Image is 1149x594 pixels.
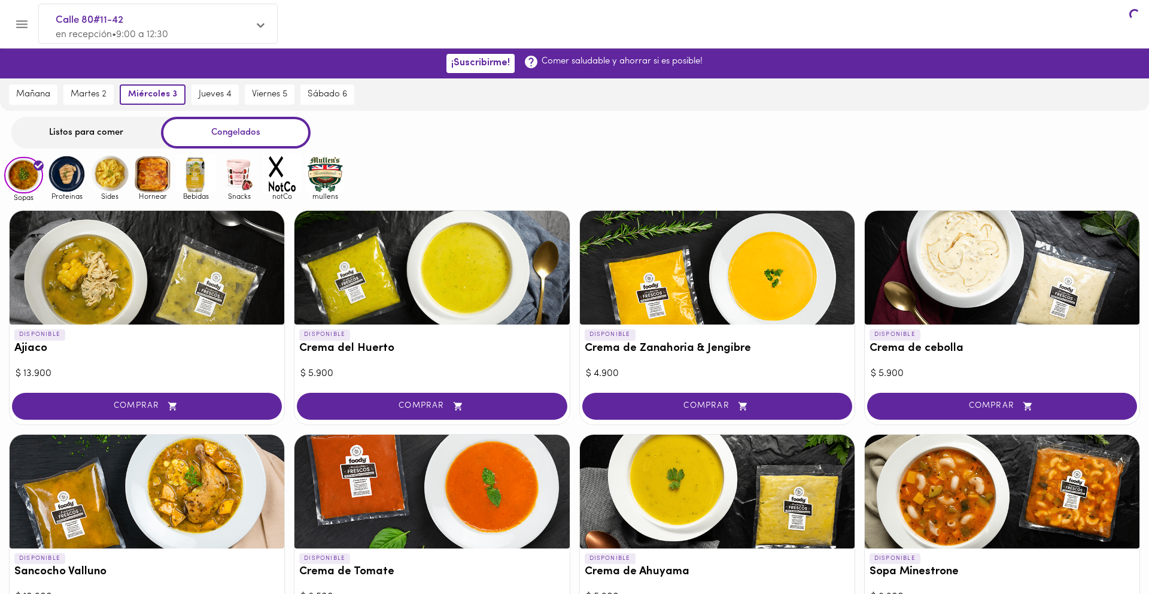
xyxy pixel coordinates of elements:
[870,553,920,564] p: DISPONIBLE
[16,89,50,100] span: mañana
[299,566,564,578] h3: Crema de Tomate
[220,192,259,200] span: Snacks
[47,192,86,200] span: Proteinas
[9,84,57,105] button: mañana
[220,154,259,193] img: Snacks
[27,401,267,411] span: COMPRAR
[7,10,37,39] button: Menu
[870,566,1135,578] h3: Sopa Minestrone
[446,54,515,72] button: ¡Suscribirme!
[47,154,86,193] img: Proteinas
[245,84,294,105] button: viernes 5
[580,435,855,548] div: Crema de Ahuyama
[252,89,287,100] span: viernes 5
[16,367,278,381] div: $ 13.900
[90,192,129,200] span: Sides
[300,367,563,381] div: $ 5.900
[12,393,282,420] button: COMPRAR
[128,89,177,100] span: miércoles 3
[308,89,347,100] span: sábado 6
[300,84,354,105] button: sábado 6
[199,89,232,100] span: jueves 4
[306,154,345,193] img: mullens
[870,329,920,340] p: DISPONIBLE
[10,435,284,548] div: Sancocho Valluno
[585,343,850,355] h3: Crema de Zanahoria & Jengibre
[90,154,129,193] img: Sides
[14,329,65,340] p: DISPONIBLE
[56,13,248,28] span: Calle 80#11-42
[161,117,311,148] div: Congelados
[120,84,186,105] button: miércoles 3
[585,566,850,578] h3: Crema de Ahuyama
[177,192,215,200] span: Bebidas
[306,192,345,200] span: mullens
[71,89,107,100] span: martes 2
[586,367,849,381] div: $ 4.900
[585,553,636,564] p: DISPONIBLE
[867,393,1137,420] button: COMPRAR
[14,553,65,564] p: DISPONIBLE
[299,343,564,355] h3: Crema del Huerto
[451,57,510,69] span: ¡Suscribirme!
[585,329,636,340] p: DISPONIBLE
[297,393,567,420] button: COMPRAR
[133,154,172,193] img: Hornear
[133,192,172,200] span: Hornear
[4,193,43,201] span: Sopas
[312,401,552,411] span: COMPRAR
[299,329,350,340] p: DISPONIBLE
[299,553,350,564] p: DISPONIBLE
[871,367,1133,381] div: $ 5.900
[4,157,43,194] img: Sopas
[63,84,114,105] button: martes 2
[582,393,852,420] button: COMPRAR
[14,343,279,355] h3: Ajiaco
[580,211,855,325] div: Crema de Zanahoria & Jengibre
[542,55,703,68] p: Comer saludable y ahorrar si es posible!
[263,154,302,193] img: notCo
[294,211,569,325] div: Crema del Huerto
[56,30,168,40] span: en recepción • 9:00 a 12:30
[10,211,284,325] div: Ajiaco
[870,343,1135,355] h3: Crema de cebolla
[865,211,1139,325] div: Crema de cebolla
[263,192,302,200] span: notCo
[191,84,239,105] button: jueves 4
[14,566,279,578] h3: Sancocho Valluno
[294,435,569,548] div: Crema de Tomate
[597,401,837,411] span: COMPRAR
[177,154,215,193] img: Bebidas
[11,117,161,148] div: Listos para comer
[882,401,1122,411] span: COMPRAR
[865,435,1139,548] div: Sopa Minestrone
